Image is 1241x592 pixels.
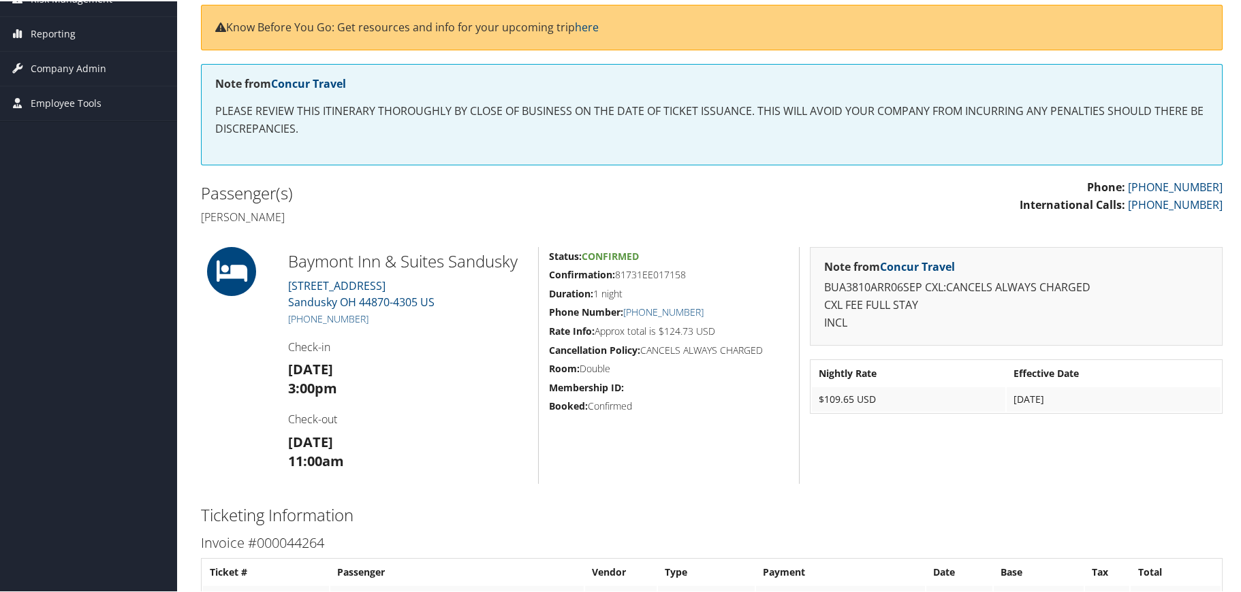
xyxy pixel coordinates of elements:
th: Nightly Rate [812,360,1005,384]
p: BUA3810ARR06SEP CXL:CANCELS ALWAYS CHARGED CXL FEE FULL STAY INCL [824,278,1209,330]
td: [DATE] [1007,386,1221,410]
a: Concur Travel [271,75,346,90]
strong: Membership ID: [549,380,624,393]
th: Effective Date [1007,360,1221,384]
a: [STREET_ADDRESS]Sandusky OH 44870-4305 US [287,277,434,308]
h3: Invoice #000044264 [201,532,1223,551]
span: Company Admin [31,50,106,84]
strong: Booked: [549,398,588,411]
strong: Room: [549,361,580,374]
h4: Check-in [287,338,528,353]
th: Tax [1085,559,1130,583]
h2: Ticketing Information [201,502,1223,525]
strong: International Calls: [1020,196,1125,211]
h5: CANCELS ALWAYS CHARGED [549,342,789,356]
h5: 81731EE017158 [549,267,789,280]
th: Passenger [330,559,584,583]
a: Concur Travel [880,258,955,273]
td: $109.65 USD [812,386,1005,410]
a: [PHONE_NUMBER] [1128,178,1223,193]
strong: [DATE] [287,431,332,450]
strong: 11:00am [287,450,343,469]
p: Know Before You Go: Get resources and info for your upcoming trip [215,18,1208,35]
th: Vendor [585,559,657,583]
a: [PHONE_NUMBER] [623,304,704,317]
span: Confirmed [582,248,639,261]
strong: Cancellation Policy: [549,342,640,355]
h5: 1 night [549,286,789,299]
h5: Approx total is $124.73 USD [549,323,789,337]
th: Payment [756,559,925,583]
strong: Rate Info: [549,323,595,336]
h2: Passenger(s) [201,180,702,203]
h5: Confirmed [549,398,789,412]
strong: Confirmation: [549,267,615,280]
th: Ticket # [203,559,329,583]
th: Type [658,559,755,583]
strong: 3:00pm [287,378,336,396]
h2: Baymont Inn & Suites Sandusky [287,248,528,272]
strong: Note from [824,258,955,273]
strong: Phone Number: [549,304,623,317]
h4: Check-out [287,410,528,425]
strong: Phone: [1087,178,1125,193]
strong: Note from [215,75,346,90]
h4: [PERSON_NAME] [201,208,702,223]
a: [PHONE_NUMBER] [287,311,368,324]
p: PLEASE REVIEW THIS ITINERARY THOROUGHLY BY CLOSE OF BUSINESS ON THE DATE OF TICKET ISSUANCE. THIS... [215,101,1208,136]
span: Reporting [31,16,76,50]
th: Date [926,559,992,583]
strong: Duration: [549,286,593,299]
th: Total [1131,559,1221,583]
span: Employee Tools [31,85,101,119]
a: here [575,18,599,33]
h5: Double [549,361,789,374]
th: Base [994,559,1084,583]
strong: Status: [549,248,582,261]
strong: [DATE] [287,359,332,377]
a: [PHONE_NUMBER] [1128,196,1223,211]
